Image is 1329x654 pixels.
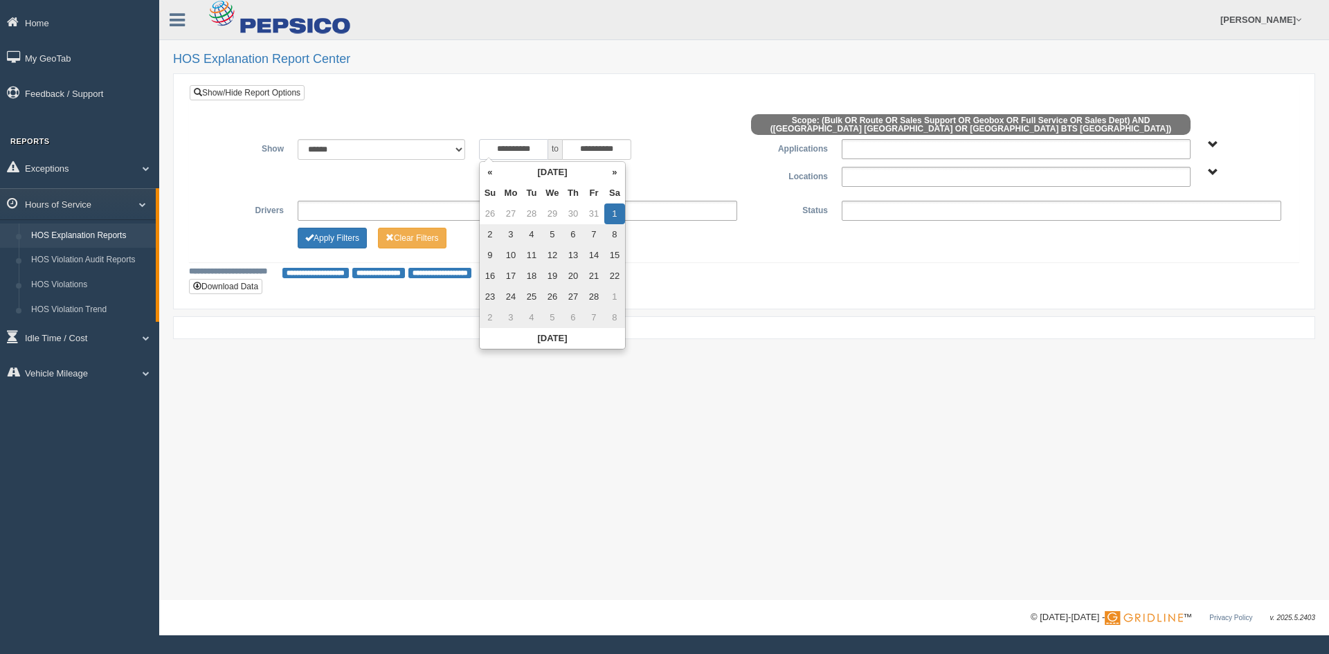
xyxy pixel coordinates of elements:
td: 3 [500,224,521,245]
label: Drivers [200,201,291,217]
label: Show [200,139,291,156]
button: Change Filter Options [298,228,367,248]
th: Sa [604,183,625,203]
a: HOS Violations [25,273,156,298]
th: Fr [584,183,604,203]
th: [DATE] [480,328,625,349]
th: Th [563,183,584,203]
td: 20 [563,266,584,287]
td: 18 [521,266,542,287]
td: 13 [563,245,584,266]
td: 31 [584,203,604,224]
label: Locations [744,167,835,183]
th: « [480,162,500,183]
td: 6 [563,307,584,328]
td: 2 [480,224,500,245]
td: 1 [604,203,625,224]
td: 2 [480,307,500,328]
td: 4 [521,224,542,245]
span: Scope: (Bulk OR Route OR Sales Support OR Geobox OR Full Service OR Sales Dept) AND ([GEOGRAPHIC_... [751,114,1191,135]
td: 10 [500,245,521,266]
button: Change Filter Options [378,228,446,248]
td: 11 [521,245,542,266]
td: 7 [584,307,604,328]
td: 15 [604,245,625,266]
td: 17 [500,266,521,287]
td: 28 [584,287,604,307]
td: 27 [563,287,584,307]
th: Tu [521,183,542,203]
td: 28 [521,203,542,224]
td: 4 [521,307,542,328]
td: 7 [584,224,604,245]
td: 27 [500,203,521,224]
td: 23 [480,287,500,307]
td: 12 [542,245,563,266]
td: 19 [542,266,563,287]
button: Download Data [189,279,262,294]
th: Mo [500,183,521,203]
a: Privacy Policy [1209,614,1252,621]
th: We [542,183,563,203]
td: 22 [604,266,625,287]
td: 3 [500,307,521,328]
th: Su [480,183,500,203]
td: 16 [480,266,500,287]
div: © [DATE]-[DATE] - ™ [1031,610,1315,625]
a: Show/Hide Report Options [190,85,305,100]
span: to [548,139,562,160]
img: Gridline [1105,611,1183,625]
td: 30 [563,203,584,224]
a: HOS Explanation Reports [25,224,156,248]
h2: HOS Explanation Report Center [173,53,1315,66]
th: [DATE] [500,162,604,183]
a: HOS Violation Trend [25,298,156,323]
td: 5 [542,307,563,328]
label: Applications [744,139,835,156]
a: HOS Violation Audit Reports [25,248,156,273]
td: 26 [480,203,500,224]
th: » [604,162,625,183]
td: 8 [604,307,625,328]
td: 5 [542,224,563,245]
td: 25 [521,287,542,307]
span: v. 2025.5.2403 [1270,614,1315,621]
td: 6 [563,224,584,245]
td: 24 [500,287,521,307]
td: 9 [480,245,500,266]
td: 1 [604,287,625,307]
td: 21 [584,266,604,287]
td: 29 [542,203,563,224]
label: Status [744,201,835,217]
td: 26 [542,287,563,307]
td: 8 [604,224,625,245]
td: 14 [584,245,604,266]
